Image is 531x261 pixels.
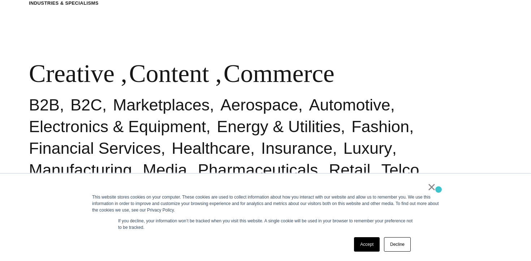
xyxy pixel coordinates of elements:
[118,218,413,231] p: If you decline, your information won’t be tracked when you visit this website. A single cookie wi...
[198,161,318,179] a: Pharmaceuticals
[354,237,380,252] a: Accept
[329,161,371,179] a: Retail
[224,60,334,87] a: Commerce
[215,60,222,87] span: ,
[29,139,161,157] a: Financial Services
[172,139,250,157] a: Healthcare
[29,96,60,114] a: B2B
[261,139,333,157] a: Insurance
[220,96,298,114] a: Aerospace
[29,117,206,136] a: Electronics & Equipment
[129,60,209,87] a: Content
[113,96,210,114] a: Marketplaces
[29,60,115,87] a: Creative
[381,161,419,179] a: Telco
[70,96,102,114] a: B2C
[351,117,409,136] a: Fashion
[92,194,439,213] div: This website stores cookies on your computer. These cookies are used to collect information about...
[29,161,132,179] a: Manufacturing
[121,60,128,87] span: ,
[217,117,341,136] a: Energy & Utilities
[309,96,390,114] a: Automotive
[344,139,392,157] a: Luxury
[427,184,436,190] a: ×
[143,161,187,179] a: Media
[384,237,411,252] a: Decline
